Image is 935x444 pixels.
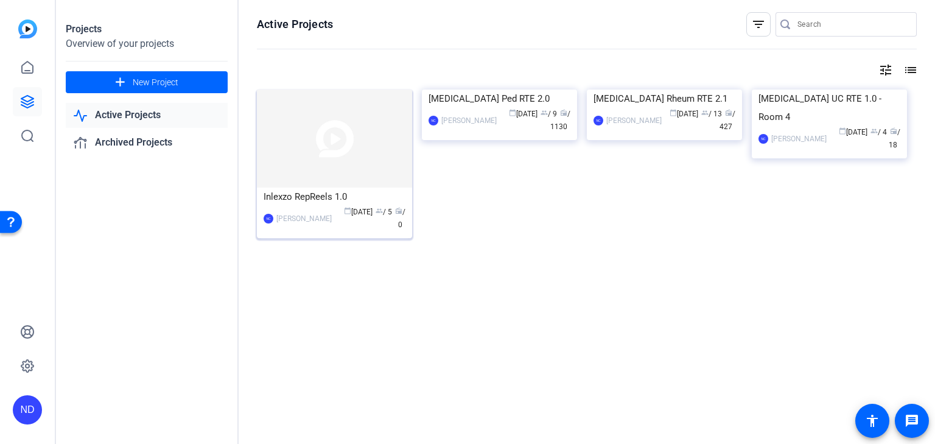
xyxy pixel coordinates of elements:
span: group [870,127,878,135]
mat-icon: accessibility [865,414,880,428]
div: Projects [66,22,228,37]
div: Inlexzo RepReels 1.0 [264,188,405,206]
span: / 18 [889,128,900,149]
img: blue-gradient.svg [18,19,37,38]
span: calendar_today [509,109,516,116]
mat-icon: tune [878,63,893,77]
div: [PERSON_NAME] [606,115,662,127]
span: / 9 [541,110,557,118]
span: radio [560,109,567,116]
span: [DATE] [344,208,373,216]
mat-icon: filter_list [751,17,766,32]
span: radio [725,109,732,116]
div: NC [264,214,273,224]
div: Overview of your projects [66,37,228,51]
div: [MEDICAL_DATA] UC RTE 1.0 - Room 4 [758,90,900,126]
div: NC [758,134,768,144]
div: [MEDICAL_DATA] Rheum RTE 2.1 [594,90,735,108]
div: [PERSON_NAME] [771,133,827,145]
a: Active Projects [66,103,228,128]
mat-icon: list [902,63,917,77]
div: NC [594,116,603,125]
div: [PERSON_NAME] [441,115,497,127]
span: calendar_today [670,109,677,116]
span: / 4 [870,128,887,136]
a: Archived Projects [66,130,228,155]
span: group [541,109,548,116]
span: radio [890,127,897,135]
span: / 1130 [550,110,570,131]
span: [DATE] [509,110,538,118]
span: [DATE] [670,110,698,118]
span: [DATE] [839,128,867,136]
mat-icon: add [113,75,128,90]
input: Search [797,17,907,32]
span: / 0 [395,208,405,229]
span: / 13 [701,110,722,118]
button: New Project [66,71,228,93]
span: / 427 [720,110,735,131]
span: group [701,109,709,116]
span: group [376,207,383,214]
span: calendar_today [344,207,351,214]
h1: Active Projects [257,17,333,32]
div: NC [429,116,438,125]
span: / 5 [376,208,392,216]
div: [MEDICAL_DATA] Ped RTE 2.0 [429,90,570,108]
span: New Project [133,76,178,89]
span: radio [395,207,402,214]
div: ND [13,395,42,425]
span: calendar_today [839,127,846,135]
div: [PERSON_NAME] [276,213,332,225]
mat-icon: message [905,414,919,428]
